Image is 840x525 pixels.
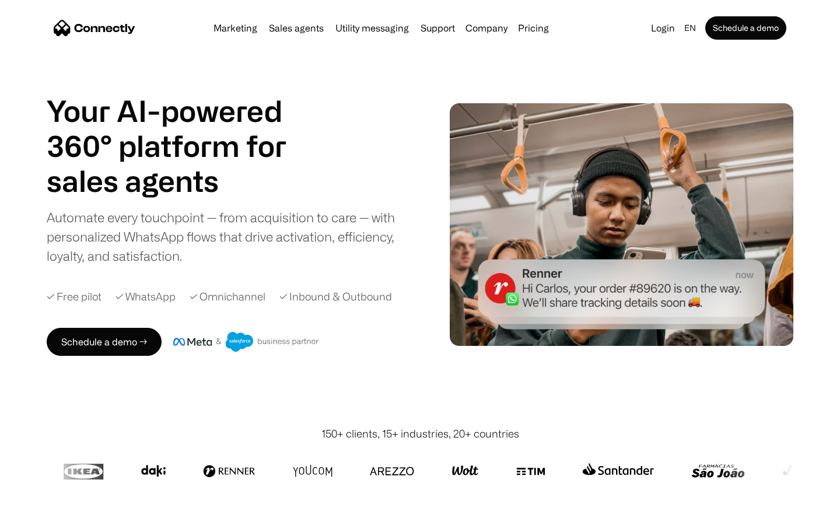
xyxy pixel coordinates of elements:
[513,23,554,33] a: Pricing
[47,289,101,304] div: ✓ Free pilot
[416,23,460,33] a: Support
[462,20,511,36] div: Company
[209,23,262,33] a: Marketing
[646,20,680,36] a: Login
[47,93,315,163] h1: Your AI-powered 360° platform for
[47,163,315,198] h1: sales agents
[47,163,315,198] div: carousel
[47,163,315,198] div: 1 of 4
[331,23,414,33] a: Utility messaging
[321,426,519,442] div: 150+ clients, 15+ industries, 20+ countries
[190,289,265,304] div: ✓ Omnichannel
[116,289,176,304] div: ✓ WhatsApp
[12,503,70,521] aside: Language selected: English
[264,23,328,33] a: Sales agents
[23,505,70,521] ul: Language list
[47,328,162,356] a: Schedule a demo →
[466,20,508,36] div: Company
[705,16,786,40] a: Schedule a demo
[54,19,135,37] a: home
[279,289,392,304] div: ✓ Inbound & Outbound
[47,208,414,265] div: Automate every touchpoint — from acquisition to care — with personalized WhatsApp flows that driv...
[680,20,703,36] div: en
[173,332,319,352] img: Meta and Salesforce business partner badge.
[684,20,696,36] div: en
